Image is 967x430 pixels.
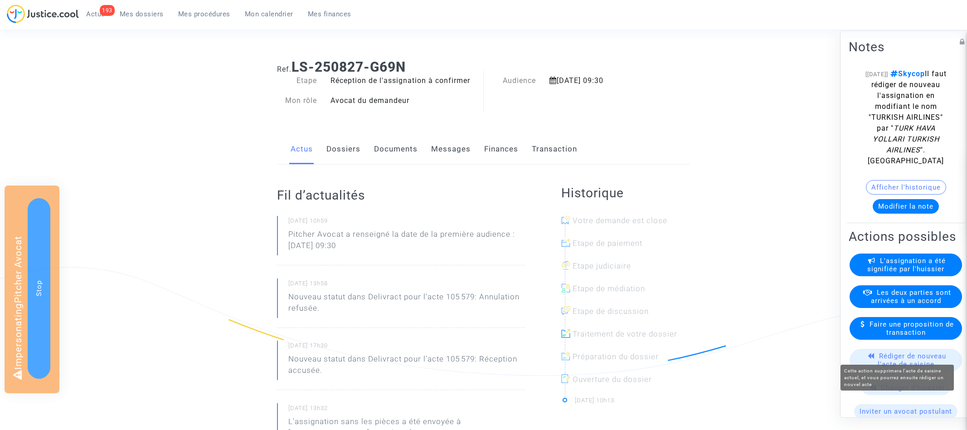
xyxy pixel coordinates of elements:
div: Réception de l'assignation à confirmer [324,75,484,86]
h2: Historique [561,185,690,201]
span: Inviter un avocat postulant [860,407,952,415]
small: [DATE] 13h58 [288,279,525,291]
i: TURK HAVA YOLLARI TURKISH AIRLINES [873,124,939,154]
button: Modifier la note [873,199,939,214]
span: ". [GEOGRAPHIC_DATA] [868,69,947,165]
button: Afficher l'historique [866,180,946,195]
span: [[DATE]] [865,71,888,78]
a: Messages [431,134,471,164]
h2: Notes [849,39,963,55]
a: Mes finances [301,7,359,21]
span: Mes dossiers [120,10,164,18]
span: Skycop [888,69,925,78]
h2: Actions possibles [849,229,963,244]
div: Mon rôle [270,95,324,106]
h2: Fil d’actualités [277,187,525,203]
div: Etape [270,75,324,86]
small: [DATE] 17h30 [288,342,525,353]
small: [DATE] 10h59 [288,217,525,229]
span: Votre demande est close [573,216,667,225]
a: Mes dossiers [112,7,171,21]
div: [DATE] 09:30 [543,75,661,86]
p: Nouveau statut dans Delivract pour l'acte 105 579: Réception accusée. [288,353,525,381]
a: Transaction [532,134,577,164]
a: Mes procédures [171,7,238,21]
span: Faire une proposition de transaction [870,320,954,337]
div: Avocat du demandeur [324,95,484,106]
div: Audience [484,75,543,86]
div: Impersonating [5,186,59,393]
b: LS-250827-G69N [292,59,406,75]
span: Mes procédures [178,10,230,18]
img: jc-logo.svg [7,5,79,23]
span: Les deux parties sont arrivées à un accord [871,288,951,305]
span: Mon calendrier [245,10,293,18]
a: Actus [291,134,313,164]
small: [DATE] 13h32 [288,404,525,416]
span: Il faut rédiger de nouveau l'assignation en modifiant le nom "TURKISH AIRLINES" par " [869,69,947,132]
a: Mon calendrier [238,7,301,21]
span: Stop [35,280,43,296]
div: 193 [100,5,115,16]
a: Documents [374,134,418,164]
p: Nouveau statut dans Delivract pour l'acte 105 579: Annulation refusée. [288,291,525,318]
a: 193Actus [79,7,112,21]
button: Stop [28,198,50,379]
span: Ref. [277,65,292,73]
span: Mes finances [308,10,351,18]
span: L'assignation a été signifiée par l'huissier [867,257,946,273]
span: Changer d'huissier [881,384,945,392]
a: Dossiers [326,134,360,164]
span: Actus [86,10,105,18]
a: Finances [484,134,518,164]
p: Pitcher Avocat a renseigné la date de la première audience : [DATE] 09:30 [288,229,525,256]
span: Rédiger de nouveau l'acte de saisine [878,352,947,368]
